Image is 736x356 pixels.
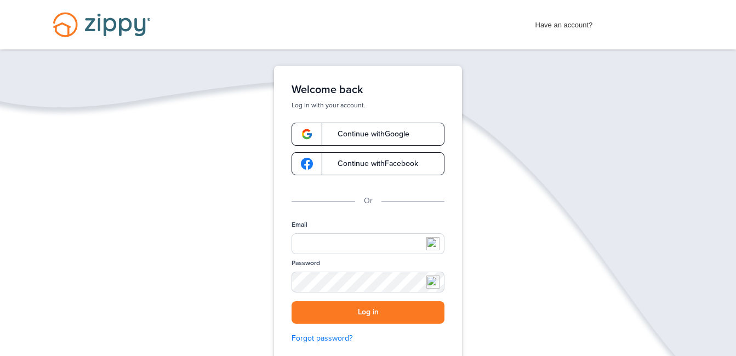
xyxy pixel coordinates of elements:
button: Log in [292,301,444,324]
span: Continue with Facebook [327,160,418,168]
p: Or [364,195,373,207]
h1: Welcome back [292,83,444,96]
p: Log in with your account. [292,101,444,110]
img: npw-badge-icon-locked.svg [426,237,440,250]
input: Password [292,272,444,292]
a: Forgot password? [292,332,444,344]
label: Password [292,259,320,268]
span: Have an account? [535,14,593,31]
a: google-logoContinue withFacebook [292,152,444,175]
a: google-logoContinue withGoogle [292,123,444,146]
input: Email [292,233,444,254]
span: Continue with Google [327,130,409,138]
img: google-logo [301,128,313,140]
img: npw-badge-icon-locked.svg [426,275,440,289]
img: google-logo [301,158,313,170]
label: Email [292,220,307,229]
